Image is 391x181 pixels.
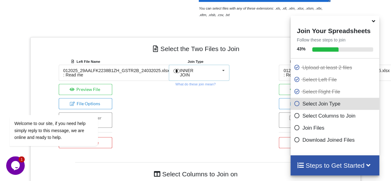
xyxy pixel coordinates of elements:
h4: Join Your Spreadsheets [291,25,379,35]
button: Preview File [279,84,332,95]
h4: Select the Two Files to Join [35,42,356,56]
b: Join Type [188,60,203,63]
b: Right File Name [290,60,321,63]
p: Select Join Type [294,100,378,108]
p: Upload at least 2 files [294,64,378,71]
i: You can select files with any of these extensions: .xls, .xlt, .xlm, .xlsx, .xlsm, .xltx, .xltm, ... [199,6,322,17]
p: Select Columns to Join [294,112,378,120]
button: Read Another Sheet [279,112,332,128]
button: Delete File [279,137,332,148]
p: Join Files [294,124,378,132]
span: INNER JOIN [180,68,193,77]
iframe: chat widget [6,156,26,175]
p: Select Left File [294,76,378,84]
span: Welcome to our site, if you need help simply reply to this message, we are online and ready to help. [8,62,79,81]
div: 012025_29AALFK2238B1ZH_GSTR2B_24032025.xlsx : Read me [283,68,389,77]
h4: Select Columns to Join on [75,167,316,181]
p: Follow these steps to join [291,37,379,43]
small: What do these join mean? [175,82,215,86]
p: Select Right File [294,88,378,96]
b: 43 % [297,46,305,51]
h4: Steps to Get Started [297,162,373,169]
p: Download Joined Files [294,136,378,144]
iframe: chat widget [6,59,117,153]
button: File Options [279,98,332,109]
